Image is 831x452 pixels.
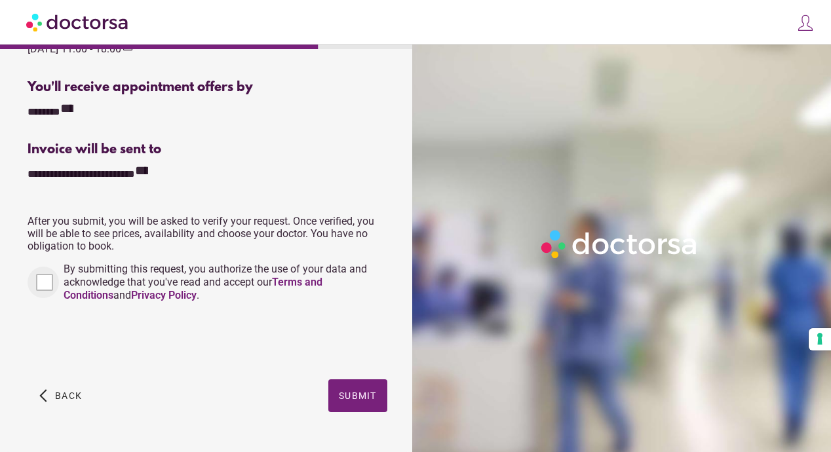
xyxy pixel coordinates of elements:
[26,7,130,37] img: Doctorsa.com
[34,379,87,412] button: arrow_back_ios Back
[28,315,227,366] iframe: reCAPTCHA
[64,276,322,301] a: Terms and Conditions
[796,14,815,32] img: icons8-customer-100.png
[55,390,82,401] span: Back
[328,379,387,412] button: Submit
[809,328,831,350] button: Your consent preferences for tracking technologies
[28,142,387,157] div: Invoice will be sent to
[339,390,377,401] span: Submit
[537,225,703,263] img: Logo-Doctorsa-trans-White-partial-flat.png
[28,215,387,252] p: After you submit, you will be asked to verify your request. Once verified, you will be able to se...
[64,263,367,301] span: By submitting this request, you authorize the use of your data and acknowledge that you've read a...
[28,80,387,95] div: You'll receive appointment offers by
[131,289,197,301] a: Privacy Policy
